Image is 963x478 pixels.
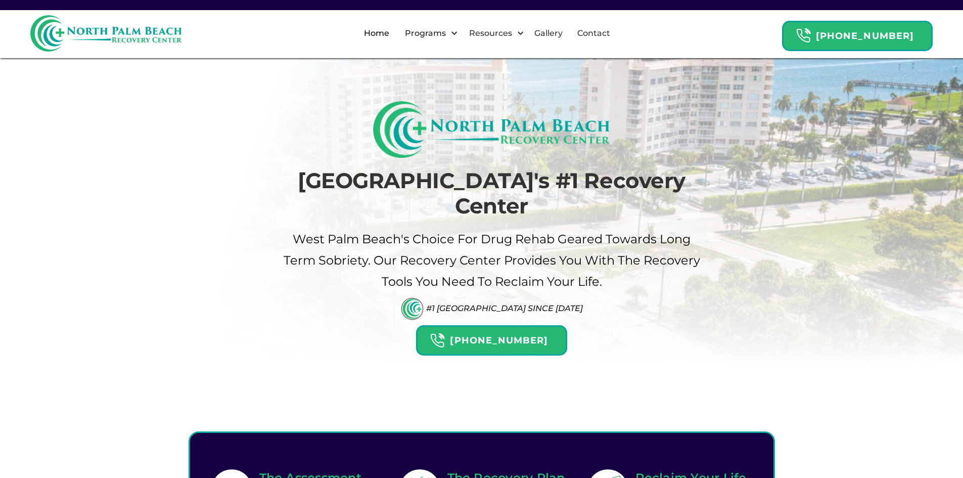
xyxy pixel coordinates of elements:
img: North Palm Beach Recovery Logo (Rectangle) [373,101,610,158]
p: West palm beach's Choice For drug Rehab Geared Towards Long term sobriety. Our Recovery Center pr... [282,229,702,292]
img: Header Calendar Icons [430,333,445,349]
a: Gallery [528,17,569,50]
div: Resources [461,17,527,50]
div: Resources [467,27,515,39]
a: Home [358,17,395,50]
h1: [GEOGRAPHIC_DATA]'s #1 Recovery Center [282,168,702,219]
a: Header Calendar Icons[PHONE_NUMBER] [782,16,933,51]
strong: [PHONE_NUMBER] [816,30,914,41]
img: Header Calendar Icons [796,28,811,44]
div: Programs [396,17,461,50]
a: Header Calendar Icons[PHONE_NUMBER] [416,320,567,356]
div: Programs [402,27,448,39]
strong: [PHONE_NUMBER] [450,335,548,346]
a: Contact [571,17,616,50]
div: #1 [GEOGRAPHIC_DATA] Since [DATE] [426,303,583,313]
